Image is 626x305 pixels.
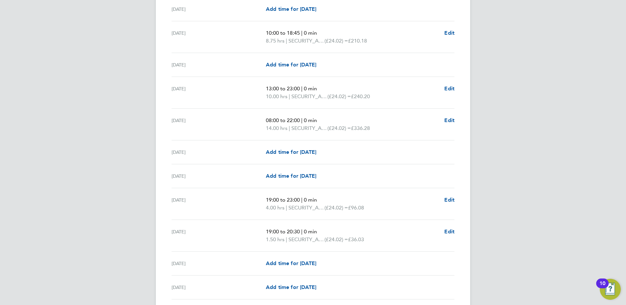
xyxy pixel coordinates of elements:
[266,260,316,266] span: Add time for [DATE]
[172,196,266,212] div: [DATE]
[444,30,454,36] span: Edit
[172,29,266,45] div: [DATE]
[301,85,303,92] span: |
[266,228,300,235] span: 19:00 to 20:30
[266,85,300,92] span: 13:00 to 23:00
[304,197,317,203] span: 0 min
[288,236,324,243] span: SECURITY_AWAY_MATCHES
[266,62,316,68] span: Add time for [DATE]
[351,125,370,131] span: £336.28
[444,197,454,203] span: Edit
[172,5,266,13] div: [DATE]
[304,228,317,235] span: 0 min
[266,30,300,36] span: 10:00 to 18:45
[266,148,316,156] a: Add time for [DATE]
[266,5,316,13] a: Add time for [DATE]
[172,117,266,132] div: [DATE]
[286,38,287,44] span: |
[301,30,303,36] span: |
[172,228,266,243] div: [DATE]
[266,283,316,291] a: Add time for [DATE]
[444,228,454,236] a: Edit
[286,205,287,211] span: |
[348,38,367,44] span: £210.18
[348,205,364,211] span: £96.08
[266,61,316,69] a: Add time for [DATE]
[301,197,303,203] span: |
[266,93,287,99] span: 10.00 hrs
[172,148,266,156] div: [DATE]
[266,284,316,290] span: Add time for [DATE]
[444,117,454,123] span: Edit
[266,149,316,155] span: Add time for [DATE]
[289,125,290,131] span: |
[266,205,285,211] span: 4.00 hrs
[266,236,285,242] span: 1.50 hrs
[324,38,348,44] span: (£24.02) =
[351,93,370,99] span: £240.20
[266,260,316,267] a: Add time for [DATE]
[291,124,327,132] span: SECURITY_AWAY_MATCHES
[266,172,316,180] a: Add time for [DATE]
[304,85,317,92] span: 0 min
[266,173,316,179] span: Add time for [DATE]
[348,236,364,242] span: £36.03
[172,61,266,69] div: [DATE]
[288,37,324,45] span: SECURITY_AWAY_MATCHES
[444,85,454,93] a: Edit
[444,196,454,204] a: Edit
[172,85,266,100] div: [DATE]
[444,228,454,235] span: Edit
[289,93,290,99] span: |
[324,236,348,242] span: (£24.02) =
[172,283,266,291] div: [DATE]
[327,125,351,131] span: (£24.02) =
[444,117,454,124] a: Edit
[324,205,348,211] span: (£24.02) =
[444,29,454,37] a: Edit
[266,125,287,131] span: 14.00 hrs
[599,283,605,292] div: 10
[266,197,300,203] span: 19:00 to 23:00
[304,117,317,123] span: 0 min
[291,93,327,100] span: SECURITY_AWAY_MATCHES
[172,172,266,180] div: [DATE]
[266,117,300,123] span: 08:00 to 22:00
[304,30,317,36] span: 0 min
[266,6,316,12] span: Add time for [DATE]
[301,228,303,235] span: |
[301,117,303,123] span: |
[600,279,621,300] button: Open Resource Center, 10 new notifications
[172,260,266,267] div: [DATE]
[444,85,454,92] span: Edit
[288,204,324,212] span: SECURITY_AWAY_MATCHES
[266,38,285,44] span: 8.75 hrs
[327,93,351,99] span: (£24.02) =
[286,236,287,242] span: |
